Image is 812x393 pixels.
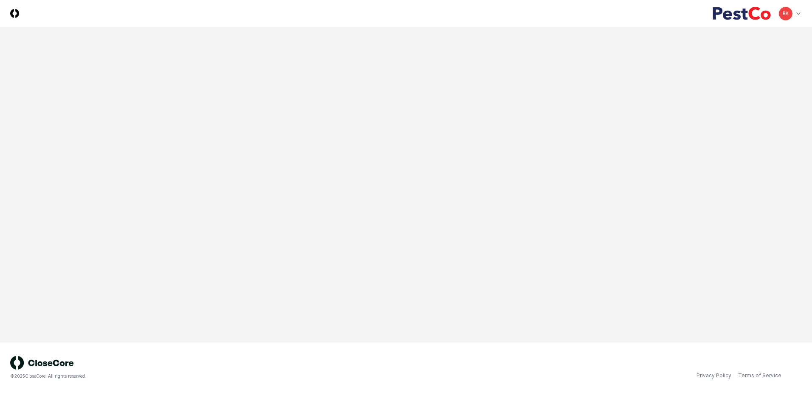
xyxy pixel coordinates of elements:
[696,372,731,379] a: Privacy Policy
[778,6,793,21] button: RK
[10,373,406,379] div: © 2025 CloseCore. All rights reserved.
[10,356,74,370] img: logo
[712,7,771,20] img: PestCo logo
[783,10,789,17] span: RK
[10,9,19,18] img: Logo
[738,372,781,379] a: Terms of Service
